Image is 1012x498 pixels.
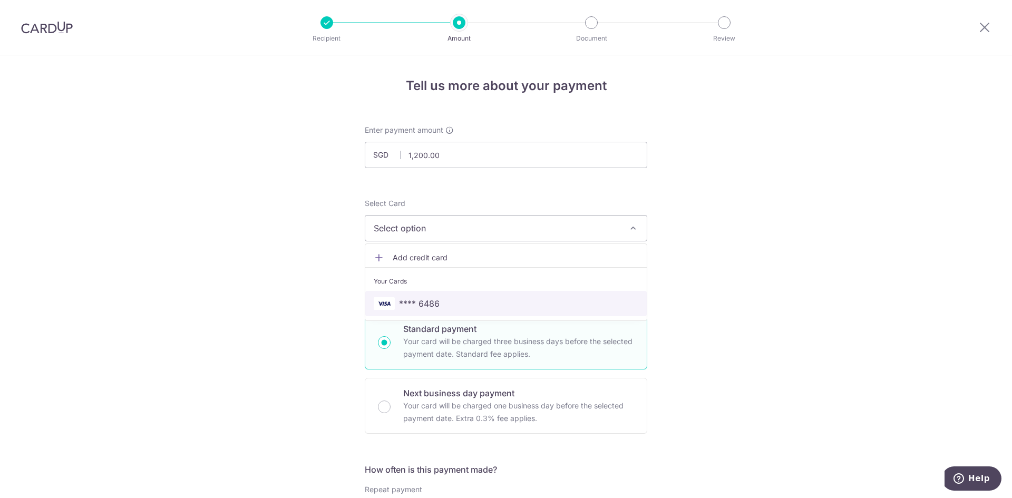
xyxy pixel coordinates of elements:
[403,335,634,360] p: Your card will be charged three business days before the selected payment date. Standard fee appl...
[403,387,634,399] p: Next business day payment
[21,21,73,34] img: CardUp
[374,297,395,310] img: VISA
[945,466,1001,493] iframe: Opens a widget where you can find more information
[552,33,630,44] p: Document
[685,33,763,44] p: Review
[365,248,647,267] a: Add credit card
[365,76,647,95] h4: Tell us more about your payment
[374,222,619,235] span: Select option
[365,463,647,476] h5: How often is this payment made?
[393,252,638,263] span: Add credit card
[403,399,634,425] p: Your card will be charged one business day before the selected payment date. Extra 0.3% fee applies.
[365,125,443,135] span: Enter payment amount
[365,215,647,241] button: Select option
[288,33,366,44] p: Recipient
[403,323,634,335] p: Standard payment
[365,484,422,495] label: Repeat payment
[365,142,647,168] input: 0.00
[365,243,647,321] ul: Select option
[373,150,401,160] span: SGD
[420,33,498,44] p: Amount
[374,276,407,287] span: Your Cards
[365,199,405,208] span: translation missing: en.payables.payment_networks.credit_card.summary.labels.select_card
